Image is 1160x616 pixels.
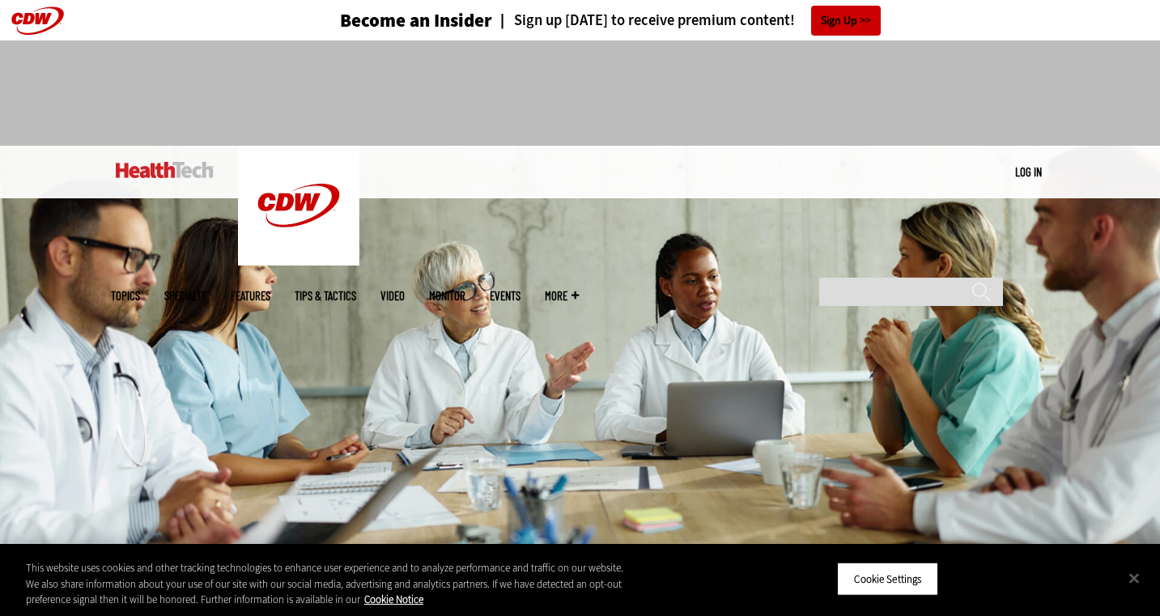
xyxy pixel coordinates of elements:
a: Sign up [DATE] to receive premium content! [492,13,795,28]
button: Close [1116,560,1152,596]
div: This website uses cookies and other tracking technologies to enhance user experience and to analy... [26,560,638,608]
a: CDW [238,253,359,270]
a: Tips & Tactics [295,290,356,302]
a: Features [231,290,270,302]
a: Become an Insider [279,11,492,30]
a: Video [380,290,405,302]
h3: Become an Insider [340,11,492,30]
img: Home [116,162,214,178]
a: Sign Up [811,6,881,36]
iframe: advertisement [286,57,875,130]
span: Specialty [164,290,206,302]
a: MonITor [429,290,465,302]
div: User menu [1015,164,1042,181]
img: Home [238,146,359,266]
span: Topics [111,290,140,302]
a: Events [490,290,521,302]
button: Cookie Settings [837,562,938,596]
span: More [545,290,579,302]
a: More information about your privacy [364,593,423,606]
a: Log in [1015,164,1042,179]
